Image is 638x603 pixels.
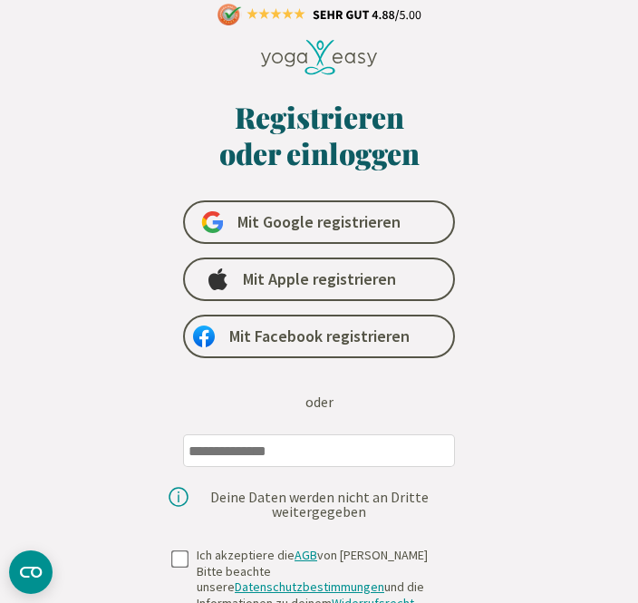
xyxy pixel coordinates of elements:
div: oder [305,391,333,413]
h1: Registrieren oder einloggen [174,99,464,171]
span: Mit Google registrieren [237,211,401,233]
a: AGB [295,547,317,563]
a: Datenschutzbestimmungen [235,579,384,595]
a: Mit Facebook registrieren [183,315,455,358]
div: Deine Daten werden nicht an Dritte weitergegeben [196,490,442,519]
span: Mit Facebook registrieren [229,326,410,347]
a: Mit Apple registrieren [183,258,455,301]
button: CMP-Widget öffnen [9,550,53,594]
span: Mit Apple registrieren [243,268,396,290]
a: Mit Google registrieren [183,200,455,244]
